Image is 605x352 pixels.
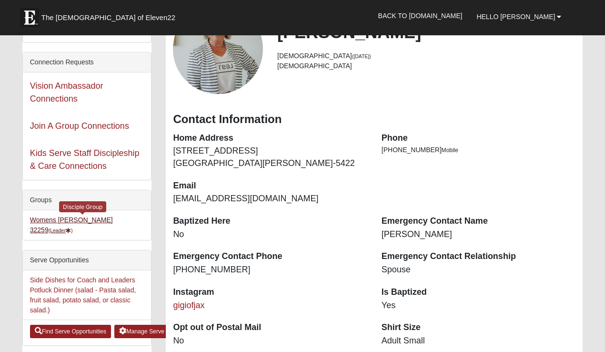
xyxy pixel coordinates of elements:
[469,5,568,29] a: Hello [PERSON_NAME]
[173,300,204,310] a: gigiofjax
[382,321,575,334] dt: Shirt Size
[476,13,555,21] span: Hello [PERSON_NAME]
[352,53,371,59] small: ([DATE])
[41,13,175,22] span: The [DEMOGRAPHIC_DATA] of Eleven22
[382,286,575,299] dt: Is Baptized
[173,145,367,169] dd: [STREET_ADDRESS] [GEOGRAPHIC_DATA][PERSON_NAME]-5422
[173,193,367,205] dd: [EMAIL_ADDRESS][DOMAIN_NAME]
[30,276,136,314] a: Side Dishes for Coach and Leaders Potluck Dinner (salad - Pasta salad, fruit salad, potato salad,...
[15,3,206,27] a: The [DEMOGRAPHIC_DATA] of Eleven22
[382,145,575,155] li: [PHONE_NUMBER]
[371,4,470,28] a: Back to [DOMAIN_NAME]
[173,215,367,228] dt: Baptized Here
[173,264,367,276] dd: [PHONE_NUMBER]
[30,121,129,131] a: Join A Group Connections
[173,180,367,192] dt: Email
[30,216,113,234] a: Womens [PERSON_NAME] 32259(Leader)
[382,132,575,145] dt: Phone
[173,335,367,347] dd: No
[277,51,575,61] li: [DEMOGRAPHIC_DATA]
[277,61,575,71] li: [DEMOGRAPHIC_DATA]
[173,132,367,145] dt: Home Address
[114,325,205,338] a: Manage Serve Opportunities
[382,215,575,228] dt: Emergency Contact Name
[173,228,367,241] dd: No
[23,52,151,72] div: Connection Requests
[382,228,575,241] dd: [PERSON_NAME]
[49,228,73,233] small: (Leader )
[173,113,575,126] h3: Contact Information
[173,321,367,334] dt: Opt out of Postal Mail
[173,4,263,94] a: View Fullsize Photo
[173,286,367,299] dt: Instagram
[30,325,111,338] a: Find Serve Opportunities
[382,264,575,276] dd: Spouse
[20,8,39,27] img: Eleven22 logo
[382,300,575,312] dd: Yes
[23,190,151,210] div: Groups
[382,250,575,263] dt: Emergency Contact Relationship
[382,335,575,347] dd: Adult Small
[30,81,103,104] a: Vision Ambassador Connections
[442,147,458,154] span: Mobile
[23,250,151,270] div: Serve Opportunities
[173,250,367,263] dt: Emergency Contact Phone
[59,201,106,212] div: Disciple Group
[30,148,140,171] a: Kids Serve Staff Discipleship & Care Connections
